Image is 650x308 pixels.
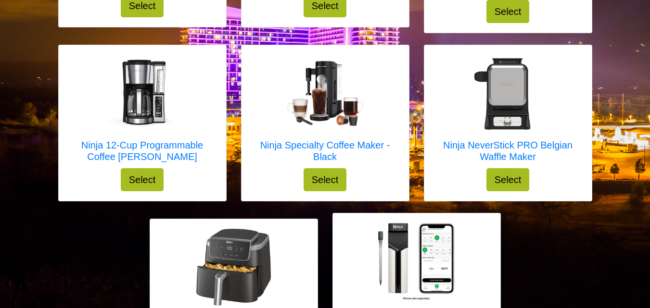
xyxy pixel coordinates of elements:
h5: Ninja Specialty Coffee Maker - Black [251,139,399,162]
button: Select [121,168,164,191]
h5: Ninja NeverStick PRO Belgian Waffle Maker [434,139,582,162]
a: Ninja 12-Cup Programmable Coffee Brewer Ninja 12-Cup Programmable Coffee [PERSON_NAME] [68,55,217,168]
img: Ninja 12-Cup Programmable Coffee Brewer [104,55,181,132]
h5: Ninja 12-Cup Programmable Coffee [PERSON_NAME] [68,139,217,162]
img: Ninja Wireless Thermometer - Black/Silver [378,223,455,300]
a: Ninja NeverStick PRO Belgian Waffle Maker Ninja NeverStick PRO Belgian Waffle Maker [434,55,582,168]
button: Select [304,168,347,191]
a: Ninja Specialty Coffee Maker - Black Ninja Specialty Coffee Maker - Black [251,55,399,168]
img: Ninja NeverStick PRO Belgian Waffle Maker [470,55,547,132]
img: Ninja Air Fryer Pro 5 QT - Gray [195,229,272,306]
button: Select [486,168,530,191]
img: Ninja Specialty Coffee Maker - Black [287,61,364,126]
